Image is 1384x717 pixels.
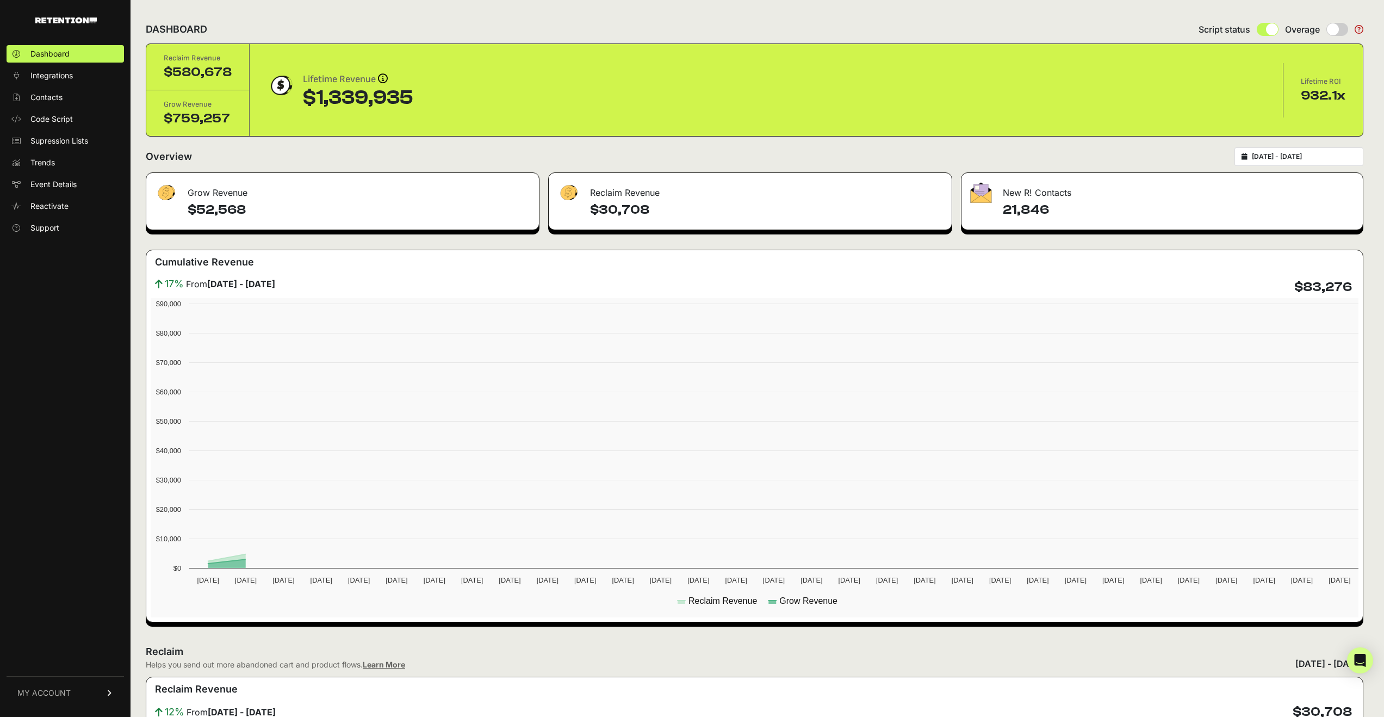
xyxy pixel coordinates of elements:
span: Event Details [30,179,77,190]
text: $10,000 [156,535,181,543]
text: [DATE] [537,576,558,584]
text: $60,000 [156,388,181,396]
img: fa-envelope-19ae18322b30453b285274b1b8af3d052b27d846a4fbe8435d1a52b978f639a2.png [970,182,992,203]
text: [DATE] [424,576,445,584]
span: Contacts [30,92,63,103]
text: [DATE] [952,576,973,584]
div: Grow Revenue [164,99,232,110]
strong: [DATE] - [DATE] [207,279,275,289]
text: [DATE] [1291,576,1313,584]
h4: $52,568 [188,201,530,219]
text: [DATE] [687,576,709,584]
text: [DATE] [612,576,634,584]
span: Dashboard [30,48,70,59]
h2: Reclaim [146,644,405,659]
span: Script status [1199,23,1250,36]
text: [DATE] [461,576,483,584]
text: $90,000 [156,300,181,308]
div: $1,339,935 [303,87,413,109]
span: Trends [30,157,55,168]
img: Retention.com [35,17,97,23]
span: Integrations [30,70,73,81]
text: [DATE] [1253,576,1275,584]
div: [DATE] - [DATE] [1295,657,1363,670]
div: Lifetime Revenue [303,72,413,87]
text: [DATE] [235,576,257,584]
text: [DATE] [1065,576,1087,584]
text: [DATE] [1215,576,1237,584]
a: Dashboard [7,45,124,63]
div: $580,678 [164,64,232,81]
text: [DATE] [725,576,747,584]
div: $759,257 [164,110,232,127]
span: 17% [165,276,184,292]
h3: Reclaim Revenue [155,682,238,697]
text: [DATE] [650,576,672,584]
text: [DATE] [197,576,219,584]
text: [DATE] [1329,576,1350,584]
text: [DATE] [1140,576,1162,584]
text: [DATE] [763,576,785,584]
text: [DATE] [839,576,860,584]
text: Grow Revenue [779,596,837,605]
div: Grow Revenue [146,173,539,206]
h2: Overview [146,149,192,164]
img: dollar-coin-05c43ed7efb7bc0c12610022525b4bbbb207c7efeef5aecc26f025e68dcafac9.png [267,72,294,99]
text: [DATE] [386,576,407,584]
a: Integrations [7,67,124,84]
text: $20,000 [156,505,181,514]
a: Code Script [7,110,124,128]
span: MY ACCOUNT [17,688,71,699]
text: $50,000 [156,417,181,425]
text: [DATE] [1178,576,1200,584]
text: [DATE] [914,576,935,584]
text: [DATE] [876,576,898,584]
text: $80,000 [156,329,181,337]
a: MY ACCOUNT [7,676,124,709]
div: Reclaim Revenue [549,173,951,206]
span: Overage [1285,23,1320,36]
h4: $83,276 [1294,279,1352,296]
text: [DATE] [499,576,520,584]
text: [DATE] [574,576,596,584]
div: Helps you send out more abandoned cart and product flows. [146,659,405,670]
h4: $30,708 [590,201,942,219]
h3: Cumulative Revenue [155,255,254,270]
text: Reclaim Revenue [688,596,757,605]
text: [DATE] [311,576,332,584]
h2: DASHBOARD [146,22,207,37]
img: fa-dollar-13500eef13a19c4ab2b9ed9ad552e47b0d9fc28b02b83b90ba0e00f96d6372e9.png [155,182,177,203]
div: Reclaim Revenue [164,53,232,64]
span: From [186,277,275,290]
h4: 21,846 [1003,201,1354,219]
text: [DATE] [348,576,370,584]
text: $40,000 [156,447,181,455]
text: $0 [173,564,181,572]
div: 932.1x [1301,87,1345,104]
span: Code Script [30,114,73,125]
a: Trends [7,154,124,171]
a: Event Details [7,176,124,193]
text: [DATE] [800,576,822,584]
a: Support [7,219,124,237]
a: Learn More [363,660,405,669]
div: New R! Contacts [961,173,1363,206]
span: Supression Lists [30,135,88,146]
text: [DATE] [1027,576,1048,584]
span: Support [30,222,59,233]
text: $70,000 [156,358,181,367]
text: [DATE] [1102,576,1124,584]
text: $30,000 [156,476,181,484]
a: Reactivate [7,197,124,215]
div: Lifetime ROI [1301,76,1345,87]
a: Supression Lists [7,132,124,150]
span: Reactivate [30,201,69,212]
text: [DATE] [272,576,294,584]
img: fa-dollar-13500eef13a19c4ab2b9ed9ad552e47b0d9fc28b02b83b90ba0e00f96d6372e9.png [557,182,579,203]
text: [DATE] [989,576,1011,584]
div: Open Intercom Messenger [1347,647,1373,673]
a: Contacts [7,89,124,106]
